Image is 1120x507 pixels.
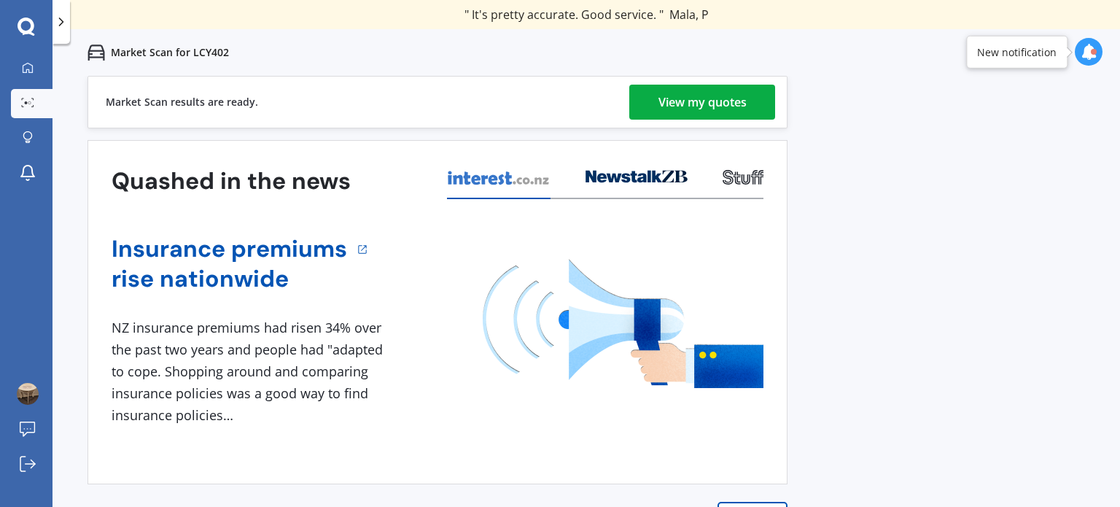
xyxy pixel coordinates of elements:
img: media image [483,259,763,388]
img: car.f15378c7a67c060ca3f3.svg [87,44,105,61]
p: Market Scan for LCY402 [111,45,229,60]
a: View my quotes [629,85,775,120]
a: rise nationwide [112,264,347,294]
a: Insurance premiums [112,234,347,264]
div: NZ insurance premiums had risen 34% over the past two years and people had "adapted to cope. Shop... [112,317,389,426]
h3: Quashed in the news [112,166,351,196]
div: View my quotes [658,85,747,120]
div: New notification [977,44,1057,59]
img: ACg8ocK2pEQIqUoEnNvk1xjUUVgdkkgCed_gS945OSea-M2yQIOlQW-b=s96-c [17,383,39,405]
div: Market Scan results are ready. [106,77,258,128]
